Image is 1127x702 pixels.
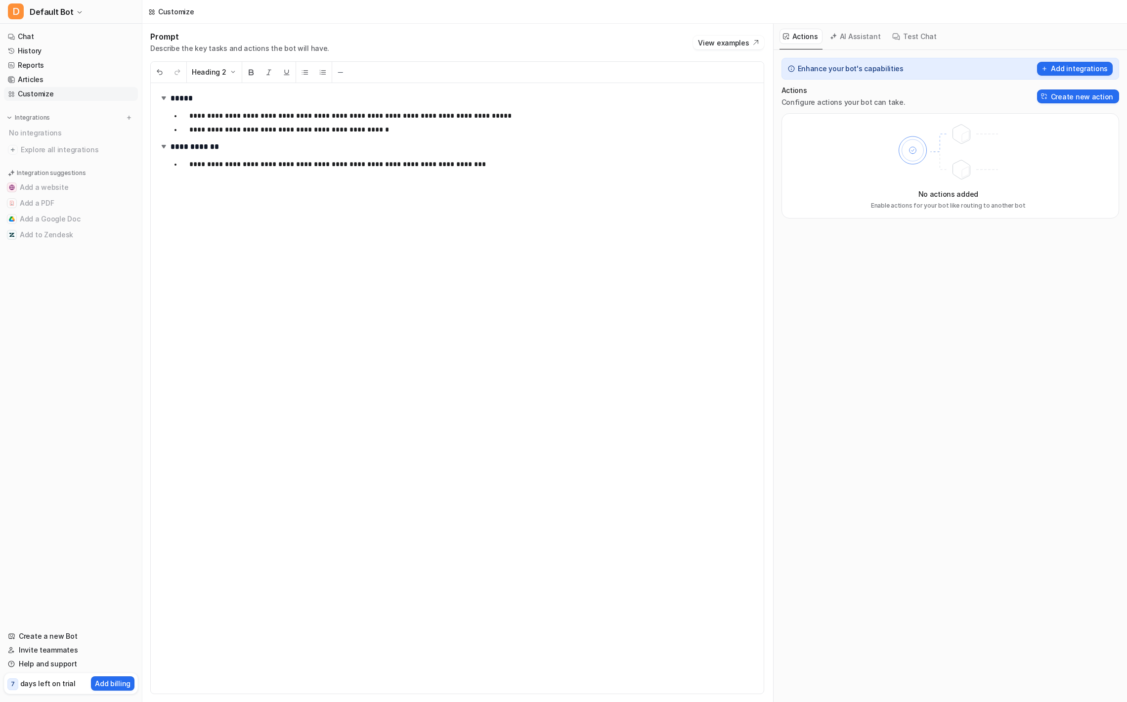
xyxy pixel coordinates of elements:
p: Enhance your bot's capabilities [798,64,904,74]
span: Default Bot [30,5,74,19]
p: 7 [11,680,15,689]
button: Bold [242,62,260,83]
button: Undo [151,62,169,83]
img: Add to Zendesk [9,232,15,238]
button: Heading 2 [187,62,242,83]
img: Ordered List [319,68,327,76]
a: Articles [4,73,138,87]
button: View examples [693,36,764,49]
span: Explore all integrations [21,142,134,158]
img: Add a PDF [9,200,15,206]
p: Actions [781,86,906,95]
a: Customize [4,87,138,101]
img: Add a website [9,184,15,190]
a: Invite teammates [4,643,138,657]
p: days left on trial [20,678,76,689]
button: Underline [278,62,296,83]
img: Unordered List [301,68,309,76]
img: expand-arrow.svg [159,141,169,151]
img: menu_add.svg [126,114,132,121]
img: Add a Google Doc [9,216,15,222]
p: Integration suggestions [17,169,86,177]
img: explore all integrations [8,145,18,155]
img: Undo [156,68,164,76]
a: Chat [4,30,138,44]
button: AI Assistant [826,29,885,44]
p: Integrations [15,114,50,122]
img: expand-arrow.svg [159,93,169,103]
img: Redo [173,68,181,76]
button: Add a PDFAdd a PDF [4,195,138,211]
button: Ordered List [314,62,332,83]
button: Create new action [1037,89,1119,103]
img: expand menu [6,114,13,121]
a: Create a new Bot [4,629,138,643]
button: Add to ZendeskAdd to Zendesk [4,227,138,243]
button: Italic [260,62,278,83]
a: Explore all integrations [4,143,138,157]
button: Add a Google DocAdd a Google Doc [4,211,138,227]
img: Bold [247,68,255,76]
p: No actions added [918,189,979,199]
button: Actions [780,29,823,44]
button: Unordered List [296,62,314,83]
img: Underline [283,68,291,76]
h1: Prompt [150,32,329,42]
button: Add billing [91,676,134,691]
p: Describe the key tasks and actions the bot will have. [150,44,329,53]
img: Italic [265,68,273,76]
button: Add integrations [1037,62,1113,76]
button: Redo [169,62,186,83]
div: No integrations [6,125,138,141]
p: Add billing [95,678,130,689]
span: D [8,3,24,19]
img: Dropdown Down Arrow [229,68,237,76]
a: Reports [4,58,138,72]
a: History [4,44,138,58]
div: Customize [158,6,194,17]
a: Help and support [4,657,138,671]
p: Enable actions for your bot like routing to another bot [871,201,1026,210]
p: Configure actions your bot can take. [781,97,906,107]
button: ─ [332,62,348,83]
img: Create action [1041,93,1048,100]
button: Add a websiteAdd a website [4,179,138,195]
button: Test Chat [889,29,941,44]
button: Integrations [4,113,53,123]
